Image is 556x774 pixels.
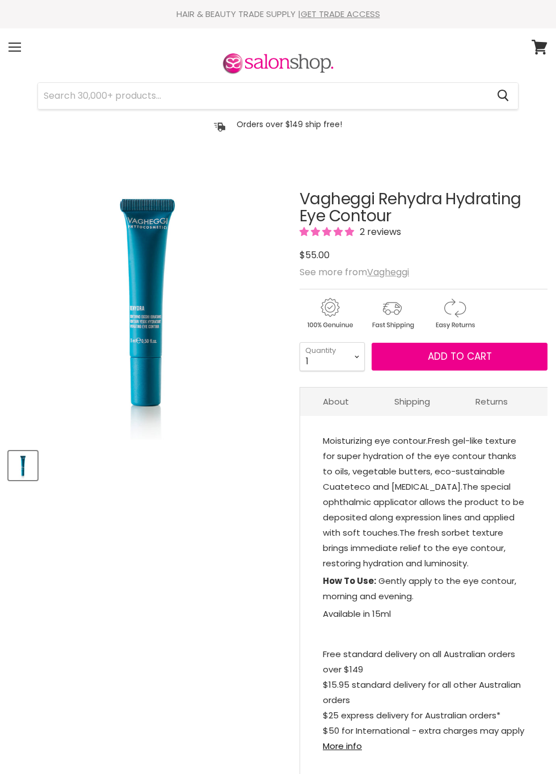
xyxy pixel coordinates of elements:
[301,8,380,20] a: GET TRADE ACCESS
[300,249,330,262] span: $55.00
[372,388,453,415] a: Shipping
[9,451,37,480] button: Vagheggi Rehydra Hydrating Eye Contour
[323,527,506,569] span: The fresh sorbet texture brings immediate relief to the eye contour, restoring hydration and lumi...
[300,191,547,226] h1: Vagheggi Rehydra Hydrating Eye Contour
[323,481,524,539] span: The special ophthalmic applicator allows the product to be deposited along expression lines and a...
[367,266,409,279] a: Vagheggi
[7,448,288,480] div: Product thumbnails
[362,296,422,331] img: shipping.gif
[323,435,516,493] span: Fresh gel-like texture for super hydration of the eye contour thanks to oils, vegetable butters, ...
[323,608,391,620] span: Available in 15ml
[300,342,365,371] select: Quantity
[300,388,372,415] a: About
[38,83,488,109] input: Search
[323,646,525,756] p: Free standard delivery on all Australian orders over $149 $15.95 standard delivery for all other ...
[323,740,362,752] a: More info
[300,266,409,279] span: See more from
[9,162,286,440] img: Vagheggi Rehydra Hydrating Eye Contour
[428,350,492,363] span: Add to cart
[37,82,519,110] form: Product
[372,343,547,371] button: Add to cart
[9,162,286,440] div: Vagheggi Rehydra Hydrating Eye Contour image. Click or Scroll to Zoom.
[10,452,36,479] img: Vagheggi Rehydra Hydrating Eye Contour
[323,435,428,447] span: Moisturizing eye contour.
[323,575,516,602] span: Gently apply to the eye contour, morning and evening.
[488,83,518,109] button: Search
[237,119,342,129] p: Orders over $149 ship free!
[424,296,485,331] img: returns.gif
[453,388,530,415] a: Returns
[300,225,356,238] span: 5.00 stars
[356,225,401,238] span: 2 reviews
[300,296,360,331] img: genuine.gif
[323,575,376,587] strong: How To Use:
